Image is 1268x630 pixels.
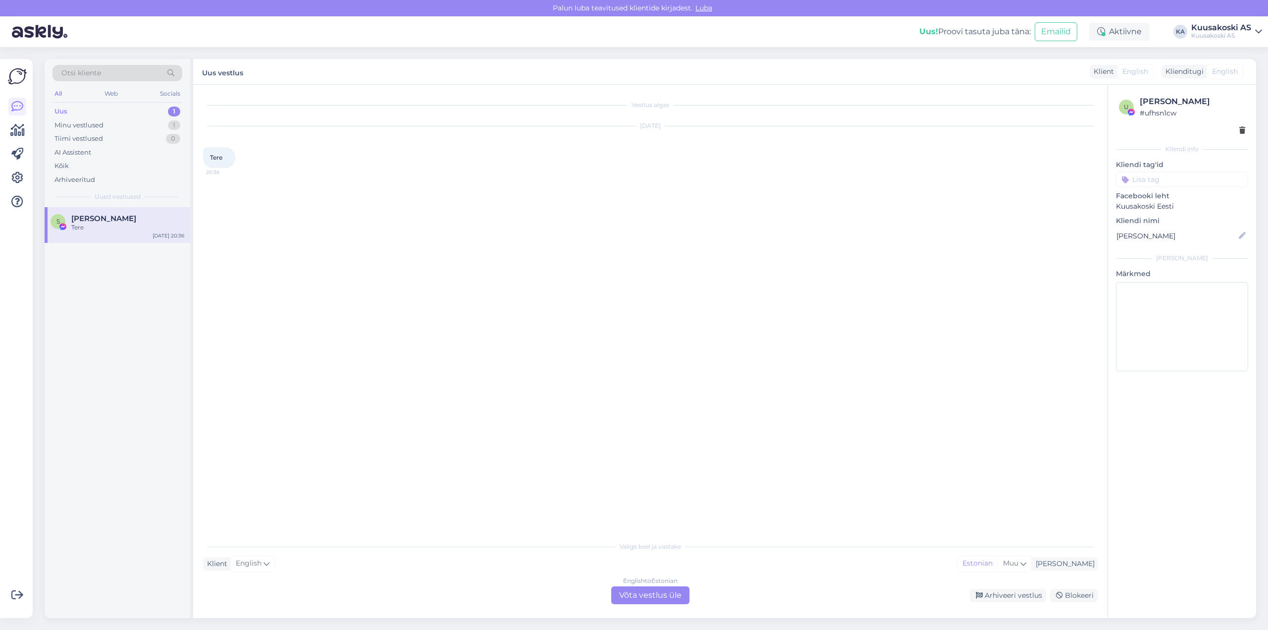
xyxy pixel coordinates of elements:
[71,223,184,232] div: Tere
[54,134,103,144] div: Tiimi vestlused
[202,65,243,78] label: Uus vestlus
[1122,66,1148,77] span: English
[1191,24,1262,40] a: Kuusakoski ASKuusakoski AS
[919,27,938,36] b: Uus!
[1116,230,1237,241] input: Lisa nimi
[1089,23,1150,41] div: Aktiivne
[1032,559,1095,569] div: [PERSON_NAME]
[210,154,222,161] span: Tere
[1090,66,1114,77] div: Klient
[692,3,715,12] span: Luba
[1140,96,1245,108] div: [PERSON_NAME]
[168,120,180,130] div: 1
[166,134,180,144] div: 0
[203,121,1098,130] div: [DATE]
[1116,254,1248,263] div: [PERSON_NAME]
[1191,24,1251,32] div: Kuusakoski AS
[623,576,678,585] div: English to Estonian
[1035,22,1077,41] button: Emailid
[1140,108,1245,118] div: # ufhsn1cw
[54,148,91,158] div: AI Assistent
[1050,589,1098,602] div: Blokeeri
[158,87,182,100] div: Socials
[54,120,104,130] div: Minu vestlused
[236,558,262,569] span: English
[206,169,243,176] span: 20:36
[1116,269,1248,279] p: Märkmed
[203,542,1098,551] div: Valige keel ja vastake
[919,26,1031,38] div: Proovi tasuta juba täna:
[957,556,998,571] div: Estonian
[8,67,27,86] img: Askly Logo
[1173,25,1187,39] div: KA
[1116,216,1248,226] p: Kliendi nimi
[1116,160,1248,170] p: Kliendi tag'id
[54,161,69,171] div: Kõik
[203,559,227,569] div: Klient
[53,87,64,100] div: All
[1116,201,1248,212] p: Kuusakoski Eesti
[61,68,101,78] span: Otsi kliente
[56,218,60,225] span: S
[168,107,180,116] div: 1
[1003,559,1018,568] span: Muu
[54,107,67,116] div: Uus
[1116,145,1248,154] div: Kliendi info
[103,87,120,100] div: Web
[1124,103,1129,111] span: u
[153,232,184,239] div: [DATE] 20:36
[95,192,141,201] span: Uued vestlused
[54,175,95,185] div: Arhiveeritud
[1162,66,1204,77] div: Klienditugi
[611,586,689,604] div: Võta vestlus üle
[71,214,136,223] span: Siret Tõnno
[1116,172,1248,187] input: Lisa tag
[1212,66,1238,77] span: English
[1116,191,1248,201] p: Facebooki leht
[203,101,1098,110] div: Vestlus algas
[970,589,1046,602] div: Arhiveeri vestlus
[1191,32,1251,40] div: Kuusakoski AS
